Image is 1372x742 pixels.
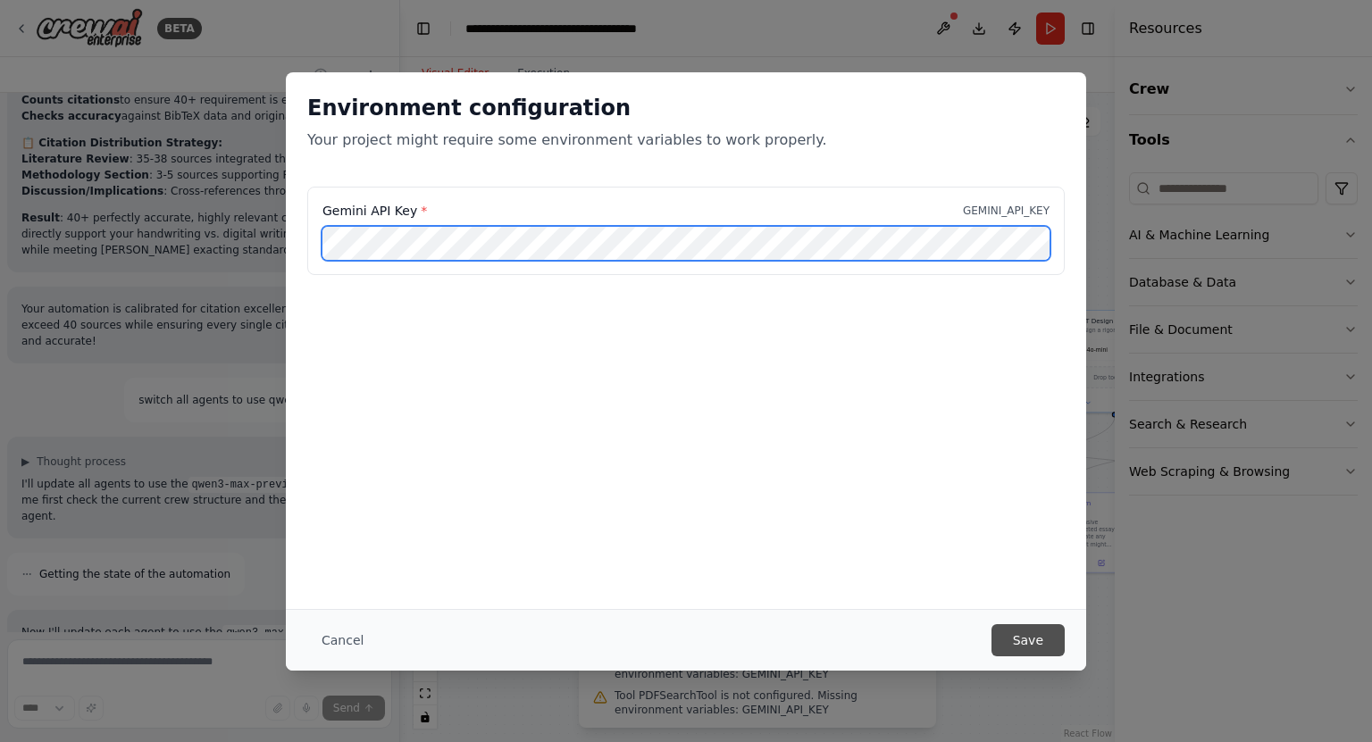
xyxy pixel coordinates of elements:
[963,204,1050,218] p: GEMINI_API_KEY
[322,202,427,220] label: Gemini API Key
[307,624,378,656] button: Cancel
[307,129,1065,151] p: Your project might require some environment variables to work properly.
[991,624,1065,656] button: Save
[307,94,1065,122] h2: Environment configuration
